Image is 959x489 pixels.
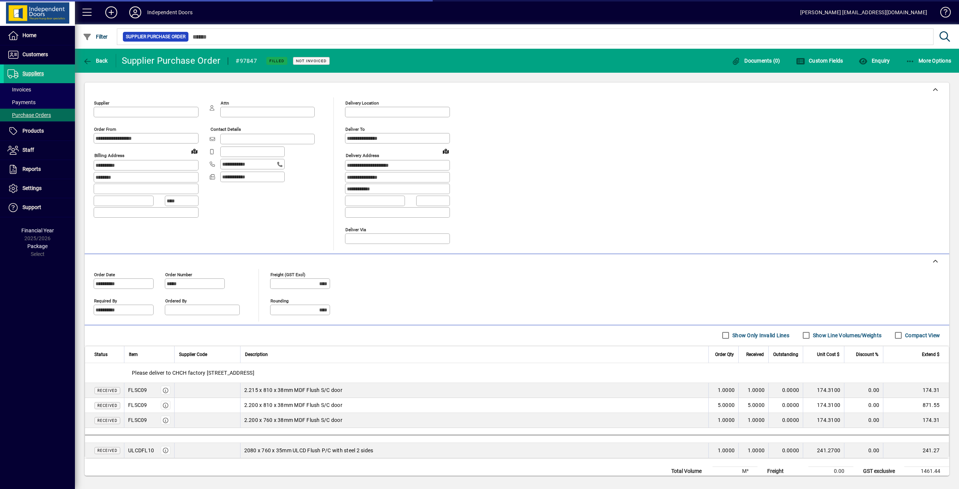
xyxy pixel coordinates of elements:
td: 174.3100 [803,398,844,413]
span: Package [27,243,48,249]
td: 241.2700 [803,443,844,458]
mat-label: Order from [94,127,116,132]
span: 2080 x 760 x 35mm ULCD Flush P/C with steel 2 sides [244,447,373,454]
span: 2.200 x 810 x 38mm MDF Flush S/C door [244,401,342,409]
span: Received [97,419,117,423]
mat-label: Rounding [270,298,288,303]
a: Support [4,198,75,217]
td: 1.0000 [738,413,768,428]
span: Invoices [7,87,31,93]
span: Customers [22,51,48,57]
label: Show Only Invalid Lines [731,332,789,339]
td: 241.27 [883,443,949,458]
td: 0.0000 [768,398,803,413]
a: Purchase Orders [4,109,75,121]
div: ULCDFL10 [128,447,154,454]
span: Financial Year [21,227,54,233]
a: Settings [4,179,75,198]
span: Products [22,128,44,134]
span: Not Invoiced [296,58,327,63]
span: Order Qty [715,350,734,359]
td: 5.0000 [708,398,738,413]
span: Received [746,350,764,359]
a: Home [4,26,75,45]
mat-label: Ordered by [165,298,187,303]
td: Total Volume [668,467,713,476]
label: Show Line Volumes/Weights [811,332,881,339]
span: Reports [22,166,41,172]
td: 871.55 [883,398,949,413]
td: Freight [763,467,808,476]
span: Unit Cost $ [817,350,839,359]
span: Outstanding [773,350,798,359]
span: Description [245,350,268,359]
mat-label: Order number [165,272,192,277]
td: 174.3100 [803,383,844,398]
a: Staff [4,141,75,160]
a: View on map [188,145,200,157]
a: Products [4,122,75,141]
span: Filled [269,58,284,63]
mat-label: Deliver via [345,227,366,232]
span: Documents (0) [732,58,780,64]
td: 0.0000 [768,443,803,458]
span: Received [97,449,117,453]
div: Supplier Purchase Order [122,55,221,67]
td: 1.0000 [708,383,738,398]
span: Discount % [856,350,878,359]
span: Item [129,350,138,359]
td: 174.31 [883,413,949,428]
span: Enquiry [859,58,890,64]
span: Status [94,350,108,359]
mat-label: Order date [94,272,115,277]
span: Supplier Code [179,350,207,359]
mat-label: Freight (GST excl) [270,272,305,277]
a: Knowledge Base [935,1,950,26]
td: 174.3100 [803,413,844,428]
mat-label: Required by [94,298,117,303]
a: Customers [4,45,75,64]
a: Reports [4,160,75,179]
button: Add [99,6,123,19]
td: M³ [713,467,757,476]
td: 0.0000 [768,383,803,398]
span: Support [22,204,41,210]
td: 1461.44 [904,467,949,476]
div: FLSC09 [128,386,147,394]
span: Payments [7,99,36,105]
span: Custom Fields [796,58,843,64]
div: FLSC09 [128,416,147,424]
span: Received [97,389,117,393]
span: More Options [906,58,952,64]
button: Documents (0) [730,54,782,67]
label: Compact View [904,332,940,339]
span: Received [97,404,117,408]
a: View on map [440,145,452,157]
div: Please deliver to CHCH factory [STREET_ADDRESS] [85,363,949,383]
span: Supplier Purchase Order [126,33,185,40]
button: Custom Fields [794,54,845,67]
td: 1.0000 [708,443,738,458]
span: 2.215 x 810 x 38mm MDF Flush S/C door [244,386,342,394]
mat-label: Deliver To [345,127,365,132]
button: Enquiry [857,54,892,67]
mat-label: Delivery Location [345,100,379,106]
span: Home [22,32,36,38]
span: Extend $ [922,350,940,359]
div: #97847 [236,55,257,67]
td: 0.0000 [768,413,803,428]
span: Back [83,58,108,64]
button: Filter [81,30,110,43]
mat-label: Supplier [94,100,109,106]
span: Settings [22,185,42,191]
td: GST exclusive [859,467,904,476]
span: 2.200 x 760 x 38mm MDF Flush S/C door [244,416,342,424]
td: 1.0000 [708,413,738,428]
td: 0.00 [808,467,853,476]
button: Profile [123,6,147,19]
span: Purchase Orders [7,112,51,118]
td: 5.0000 [738,398,768,413]
button: Back [81,54,110,67]
span: Staff [22,147,34,153]
div: [PERSON_NAME] [EMAIL_ADDRESS][DOMAIN_NAME] [800,6,927,18]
